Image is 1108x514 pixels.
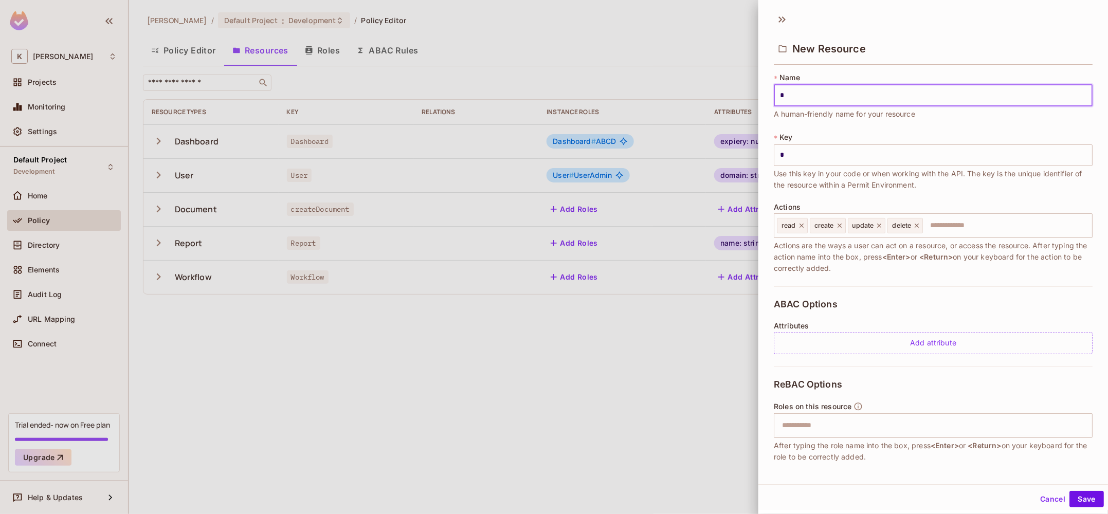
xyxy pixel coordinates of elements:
[779,133,792,141] span: Key
[774,332,1093,354] div: Add attribute
[774,108,915,120] span: A human-friendly name for your resource
[810,218,846,233] div: create
[779,74,800,82] span: Name
[777,218,808,233] div: read
[1036,491,1069,507] button: Cancel
[774,299,838,309] span: ABAC Options
[774,240,1093,274] span: Actions are the ways a user can act on a resource, or access the resource. After typing the actio...
[882,252,911,261] span: <Enter>
[814,222,834,230] span: create
[774,203,801,211] span: Actions
[792,43,866,55] span: New Resource
[774,322,809,330] span: Attributes
[968,441,1001,450] span: <Return>
[774,402,851,411] span: Roles on this resource
[892,222,911,230] span: delete
[852,222,874,230] span: update
[848,218,886,233] div: update
[774,379,842,390] span: ReBAC Options
[782,222,796,230] span: read
[774,440,1093,463] span: After typing the role name into the box, press or on your keyboard for the role to be correctly a...
[931,441,959,450] span: <Enter>
[774,168,1093,191] span: Use this key in your code or when working with the API. The key is the unique identifier of the r...
[919,252,953,261] span: <Return>
[1069,491,1104,507] button: Save
[887,218,923,233] div: delete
